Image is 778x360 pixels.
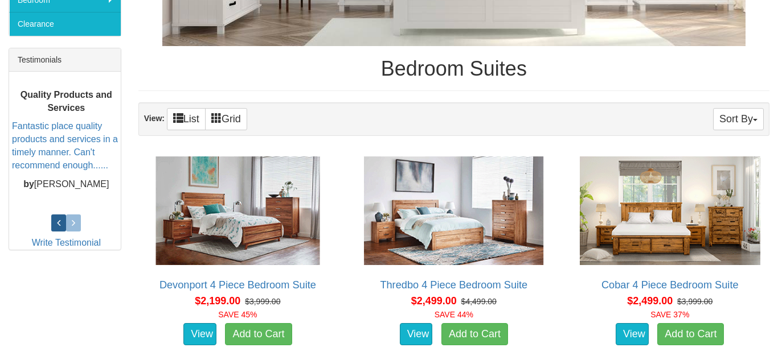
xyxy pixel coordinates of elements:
[361,154,547,267] img: Thredbo 4 Piece Bedroom Suite
[380,279,527,291] a: Thredbo 4 Piece Bedroom Suite
[245,297,280,306] del: $3,999.00
[225,323,292,346] a: Add to Cart
[657,323,724,346] a: Add to Cart
[12,121,118,170] a: Fantastic place quality products and services in a timely manner. Can't recommend enough......
[183,323,216,346] a: View
[12,178,121,191] p: [PERSON_NAME]
[601,279,739,291] a: Cobar 4 Piece Bedroom Suite
[577,154,763,267] img: Cobar 4 Piece Bedroom Suite
[145,154,331,267] img: Devonport 4 Piece Bedroom Suite
[616,323,649,346] a: View
[713,108,764,130] button: Sort By
[461,297,497,306] del: $4,499.00
[159,279,316,291] a: Devonport 4 Piece Bedroom Suite
[32,238,101,247] a: Write Testimonial
[411,295,457,307] span: $2,499.00
[144,114,165,123] strong: View:
[435,310,473,319] font: SAVE 44%
[23,179,34,189] b: by
[9,12,121,36] a: Clearance
[677,297,713,306] del: $3,999.00
[441,323,508,346] a: Add to Cart
[9,48,121,72] div: Testimonials
[400,323,433,346] a: View
[167,108,206,130] a: List
[205,108,247,130] a: Grid
[138,57,769,80] h1: Bedroom Suites
[218,310,257,319] font: SAVE 45%
[21,90,112,113] b: Quality Products and Services
[627,295,673,307] span: $2,499.00
[650,310,689,319] font: SAVE 37%
[195,295,240,307] span: $2,199.00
